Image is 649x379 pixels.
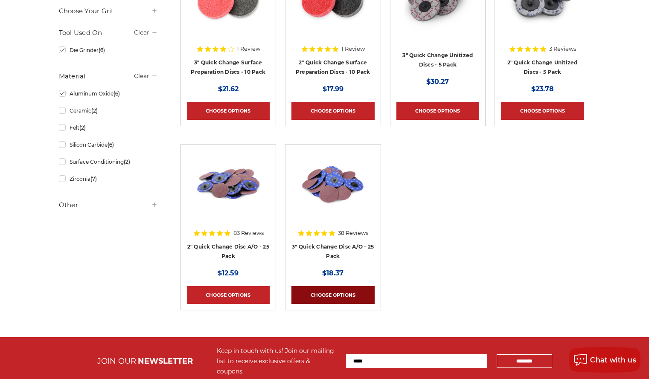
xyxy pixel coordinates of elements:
[187,150,270,233] a: 2 inch red aluminum oxide quick change sanding discs for metalwork
[90,176,97,182] span: (7)
[138,356,193,366] span: NEWSLETTER
[501,102,584,120] a: Choose Options
[108,142,114,148] span: (6)
[79,124,86,131] span: (2)
[426,78,449,86] span: $30.27
[134,29,149,36] a: Clear
[291,150,374,233] a: 3-inch aluminum oxide quick change sanding discs for sanding and deburring
[99,47,105,53] span: (6)
[233,230,264,236] span: 83 Reviews
[323,85,343,93] span: $17.99
[549,46,576,52] span: 3 Reviews
[59,200,158,210] h5: Other
[218,85,239,93] span: $21.62
[291,286,374,304] a: Choose Options
[187,243,269,260] a: 2" Quick Change Disc A/O - 25 Pack
[237,46,260,52] span: 1 Review
[531,85,554,93] span: $23.78
[292,243,374,260] a: 3" Quick Change Disc A/O - 25 Pack
[59,154,158,169] a: Surface Conditioning
[569,347,640,373] button: Chat with us
[402,52,473,68] a: 3" Quick Change Unitized Discs - 5 Pack
[299,150,367,219] img: 3-inch aluminum oxide quick change sanding discs for sanding and deburring
[91,107,98,114] span: (2)
[59,28,158,38] h5: Tool Used On
[507,59,578,75] a: 2" Quick Change Unitized Discs - 5 Pack
[191,59,265,75] a: 3" Quick Change Surface Preparation Discs - 10 Pack
[114,90,120,97] span: (6)
[187,102,270,120] a: Choose Options
[322,269,343,277] span: $18.37
[97,356,136,366] span: JOIN OUR
[338,230,368,236] span: 38 Reviews
[396,102,479,120] a: Choose Options
[59,43,158,58] a: Die Grinder
[59,171,158,186] a: Zirconia
[59,137,158,152] a: Silicon Carbide
[590,356,636,364] span: Chat with us
[218,269,239,277] span: $12.59
[341,46,365,52] span: 1 Review
[59,120,158,135] a: Felt
[124,159,130,165] span: (2)
[59,103,158,118] a: Ceramic
[187,286,270,304] a: Choose Options
[296,59,370,75] a: 2" Quick Change Surface Preparation Discs - 10 Pack
[59,6,158,16] h5: Choose Your Grit
[59,86,158,101] a: Aluminum Oxide
[134,72,149,80] a: Clear
[59,71,158,81] h5: Material
[194,150,262,219] img: 2 inch red aluminum oxide quick change sanding discs for metalwork
[291,102,374,120] a: Choose Options
[217,346,338,376] div: Keep in touch with us! Join our mailing list to receive exclusive offers & coupons.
